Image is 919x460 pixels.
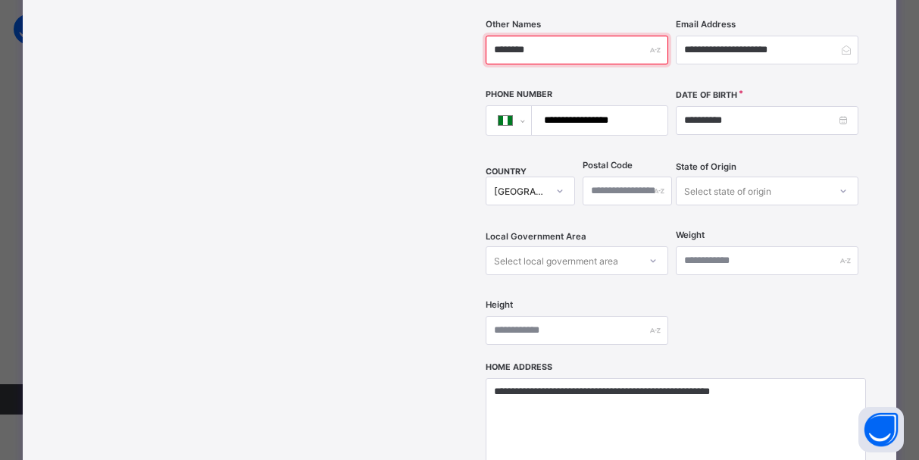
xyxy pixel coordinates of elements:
label: Email Address [676,19,736,30]
label: Height [486,299,513,310]
label: Date of Birth [676,90,737,100]
label: Home Address [486,362,552,372]
div: Select local government area [494,246,618,275]
span: COUNTRY [486,167,527,177]
label: Weight [676,230,705,240]
label: Postal Code [583,160,633,171]
div: [GEOGRAPHIC_DATA] [494,186,547,197]
label: Phone Number [486,89,552,99]
span: State of Origin [676,161,736,172]
label: Other Names [486,19,541,30]
button: Open asap [858,407,904,452]
div: Select state of origin [684,177,771,205]
span: Local Government Area [486,231,586,242]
